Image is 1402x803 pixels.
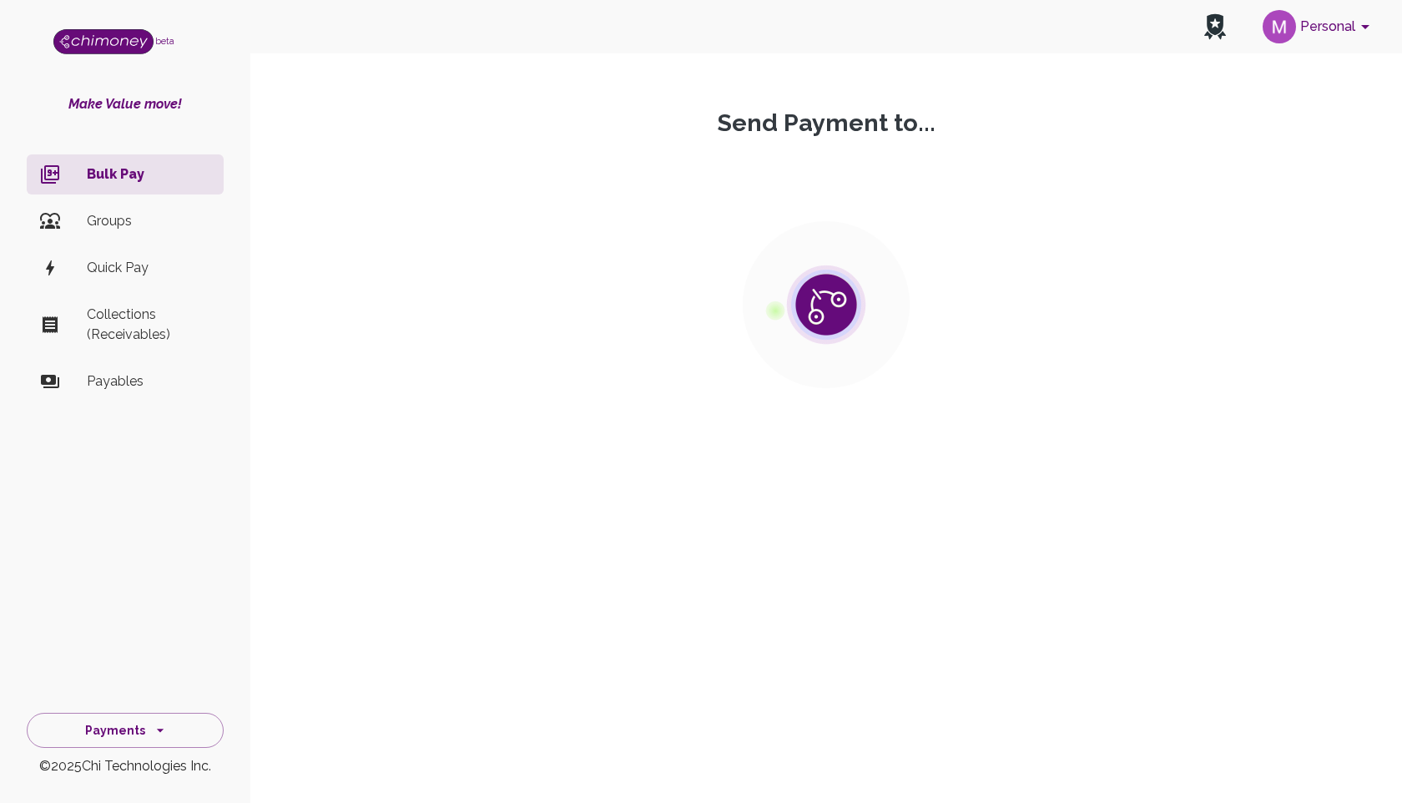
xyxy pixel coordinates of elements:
[87,164,210,184] p: Bulk Pay
[87,305,210,345] p: Collections (Receivables)
[27,713,224,749] button: Payments
[87,371,210,391] p: Payables
[87,258,210,278] p: Quick Pay
[743,221,910,388] img: public
[1263,10,1296,43] img: avatar
[53,29,154,54] img: Logo
[1256,5,1382,48] button: account of current user
[87,211,210,231] p: Groups
[264,109,1389,138] p: Send Payment to...
[155,36,174,46] span: beta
